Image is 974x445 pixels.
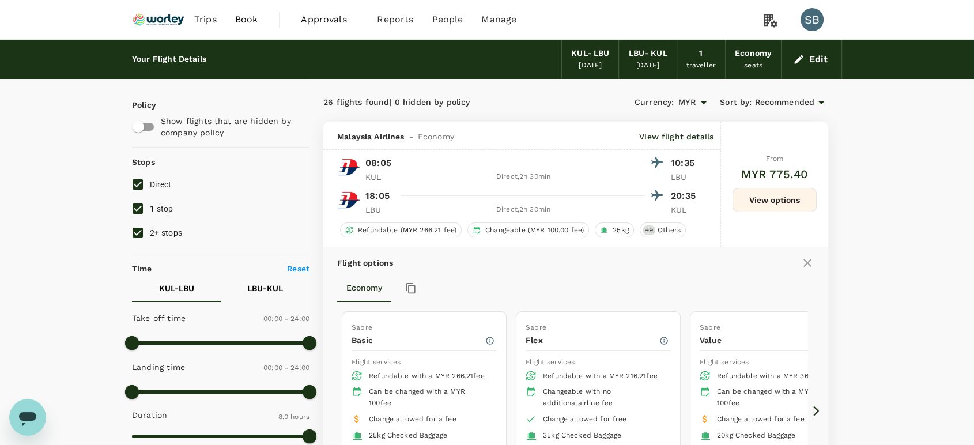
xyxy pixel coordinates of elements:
[543,431,621,439] span: 35kg Checked Baggage
[132,263,152,274] p: Time
[744,60,762,71] div: seats
[418,131,454,142] span: Economy
[380,399,391,407] span: fee
[653,225,685,235] span: Others
[717,386,836,409] div: Can be changed with a MYR 100
[278,413,309,421] span: 8.0 hours
[473,372,484,380] span: fee
[432,13,463,27] span: People
[132,312,186,324] p: Take off time
[717,415,805,423] span: Change allowed for a fee
[728,399,739,407] span: fee
[337,156,360,179] img: MH
[543,371,662,382] div: Refundable with a MYR 216.21
[247,282,283,294] p: LBU - KUL
[526,334,659,346] p: Flex
[337,257,393,269] p: Flight options
[340,223,462,237] div: Refundable (MYR 266.21 fee)
[365,171,394,183] p: KUL
[741,165,808,183] h6: MYR 775.40
[481,225,588,235] span: Changeable (MYR 100.00 fee)
[671,171,700,183] p: LBU
[543,415,626,423] span: Change allowed for free
[717,371,836,382] div: Refundable with a MYR 366.21
[646,372,657,380] span: fee
[323,96,576,109] div: 26 flights found | 0 hidden by policy
[754,96,814,109] span: Recommended
[801,8,824,31] div: SB
[352,358,401,366] span: Flight services
[337,131,405,142] span: Malaysia Airlines
[235,13,258,27] span: Book
[150,228,182,237] span: 2+ stops
[337,274,391,302] button: Economy
[526,358,575,366] span: Flight services
[401,171,645,183] div: Direct , 2h 30min
[595,223,634,237] div: 25kg
[365,156,391,170] p: 08:05
[352,323,372,331] span: Sabre
[132,7,185,32] img: Ranhill Worley Sdn Bhd
[369,386,488,409] div: Can be changed with a MYR 100
[733,188,817,212] button: View options
[9,399,46,436] iframe: Button to launch messaging window
[608,225,633,235] span: 25kg
[353,225,461,235] span: Refundable (MYR 266.21 fee)
[132,53,206,66] div: Your Flight Details
[132,409,167,421] p: Duration
[401,204,645,216] div: Direct , 2h 30min
[671,156,700,170] p: 10:35
[132,361,185,373] p: Landing time
[571,47,609,60] div: KUL - LBU
[365,189,390,203] p: 18:05
[481,13,516,27] span: Manage
[700,334,833,346] p: Value
[150,204,173,213] span: 1 stop
[579,60,602,71] div: [DATE]
[671,189,700,203] p: 20:35
[643,225,655,235] span: + 9
[791,50,832,69] button: Edit
[369,371,488,382] div: Refundable with a MYR 266.21
[628,47,667,60] div: LBU - KUL
[635,96,674,109] span: Currency :
[720,96,752,109] span: Sort by :
[369,431,447,439] span: 25kg Checked Baggage
[578,399,613,407] span: airline fee
[700,358,749,366] span: Flight services
[671,204,700,216] p: KUL
[369,415,456,423] span: Change allowed for a fee
[717,431,795,439] span: 20kg Checked Baggage
[194,13,217,27] span: Trips
[377,13,413,27] span: Reports
[337,188,360,212] img: MH
[159,282,194,294] p: KUL - LBU
[132,157,155,167] strong: Stops
[735,47,772,60] div: Economy
[696,95,712,111] button: Open
[132,99,142,111] p: Policy
[263,364,309,372] span: 00:00 - 24:00
[365,204,394,216] p: LBU
[526,323,546,331] span: Sabre
[699,47,703,60] div: 1
[766,154,784,163] span: From
[405,131,418,142] span: -
[287,263,309,274] p: Reset
[700,323,720,331] span: Sabre
[639,131,713,142] p: View flight details
[640,223,686,237] div: +9Others
[161,115,301,138] p: Show flights that are hidden by company policy
[301,13,358,27] span: Approvals
[543,386,662,409] div: Changeable with no additional
[150,180,172,189] span: Direct
[263,315,309,323] span: 00:00 - 24:00
[467,223,589,237] div: Changeable (MYR 100.00 fee)
[686,60,716,71] div: traveller
[636,60,659,71] div: [DATE]
[352,334,485,346] p: Basic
